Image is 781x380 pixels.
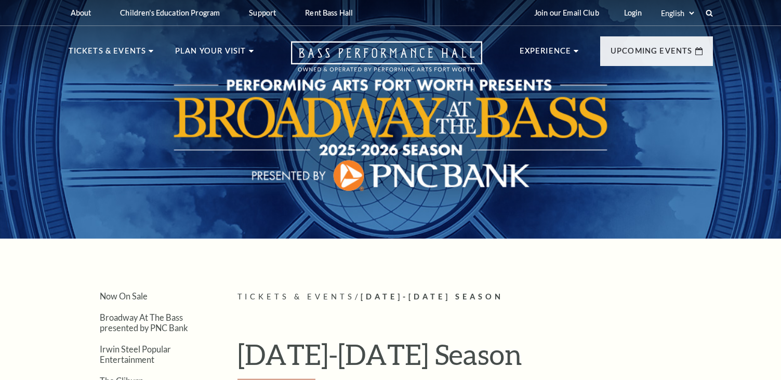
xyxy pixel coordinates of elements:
p: Upcoming Events [611,45,693,63]
p: About [71,8,91,17]
select: Select: [659,8,696,18]
p: Plan Your Visit [175,45,246,63]
p: Children's Education Program [120,8,220,17]
p: Support [249,8,276,17]
span: Tickets & Events [237,292,355,301]
p: Tickets & Events [69,45,147,63]
h1: [DATE]-[DATE] Season [237,337,713,380]
p: / [237,291,713,304]
a: Now On Sale [100,291,148,301]
span: [DATE]-[DATE] Season [361,292,504,301]
p: Rent Bass Hall [305,8,353,17]
p: Experience [520,45,572,63]
a: Irwin Steel Popular Entertainment [100,344,171,364]
a: Broadway At The Bass presented by PNC Bank [100,312,188,332]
